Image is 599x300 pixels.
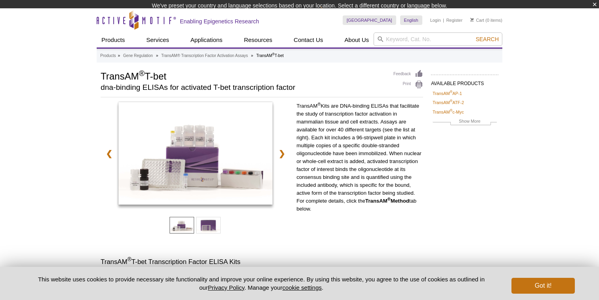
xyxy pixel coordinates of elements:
sup: ® [139,69,145,78]
a: About Us [340,32,374,47]
span: Search [476,36,499,42]
strong: TransAM Method [365,198,409,204]
p: This website uses cookies to provide necessary site functionality and improve your online experie... [24,275,498,292]
sup: ® [317,101,320,106]
a: Privacy Policy [208,284,244,291]
a: English [400,15,422,25]
button: Search [473,36,501,43]
a: Print [393,80,423,89]
a: Show More [433,118,497,127]
a: TransAM®c-Myc [433,108,464,116]
a: TransAM® Transcription Factor Activation Assays [161,52,248,59]
li: | [443,15,444,25]
li: » [251,53,254,58]
a: TransAM®ATF-2 [433,99,464,106]
li: (0 items) [470,15,502,25]
sup: ® [272,52,275,56]
a: Services [141,32,174,47]
sup: ® [450,99,452,103]
button: Got it! [511,278,575,294]
img: Change Here [320,6,341,25]
h2: AVAILABLE PRODUCTS [431,74,498,89]
input: Keyword, Cat. No. [374,32,502,46]
button: cookie settings [282,284,322,291]
sup: ® [127,256,131,262]
sup: ® [450,90,452,94]
a: Cart [470,17,484,23]
a: Feedback [393,70,423,78]
a: [GEOGRAPHIC_DATA] [343,15,396,25]
a: ❯ [273,144,290,163]
a: ❮ [101,144,118,163]
a: Gene Regulation [123,52,153,59]
li: » [118,53,120,58]
a: Contact Us [289,32,328,47]
a: Applications [186,32,227,47]
a: Products [100,52,116,59]
h2: Enabling Epigenetics Research [180,18,259,25]
h1: TransAM T-bet [101,70,385,82]
sup: ® [450,108,452,112]
h3: TransAM T-bet Transcription Factor ELISA Kits [101,257,423,267]
a: Products [97,32,130,47]
h2: dna-binding ELISAs for activated T-bet transcription factor [101,84,385,91]
a: TransAM T-bet Kit [118,102,273,207]
li: » [156,53,158,58]
a: Register [446,17,462,23]
img: Your Cart [470,18,474,22]
a: Resources [239,32,277,47]
img: TransAM T-bet Kit [118,102,273,205]
p: TransAM Kits are DNA-binding ELISAs that facilitate the study of transcription factor activation ... [296,102,423,213]
li: TransAM T-bet [256,53,284,58]
sup: ® [387,196,391,201]
a: TransAM®AP-1 [433,90,462,97]
a: Login [430,17,441,23]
